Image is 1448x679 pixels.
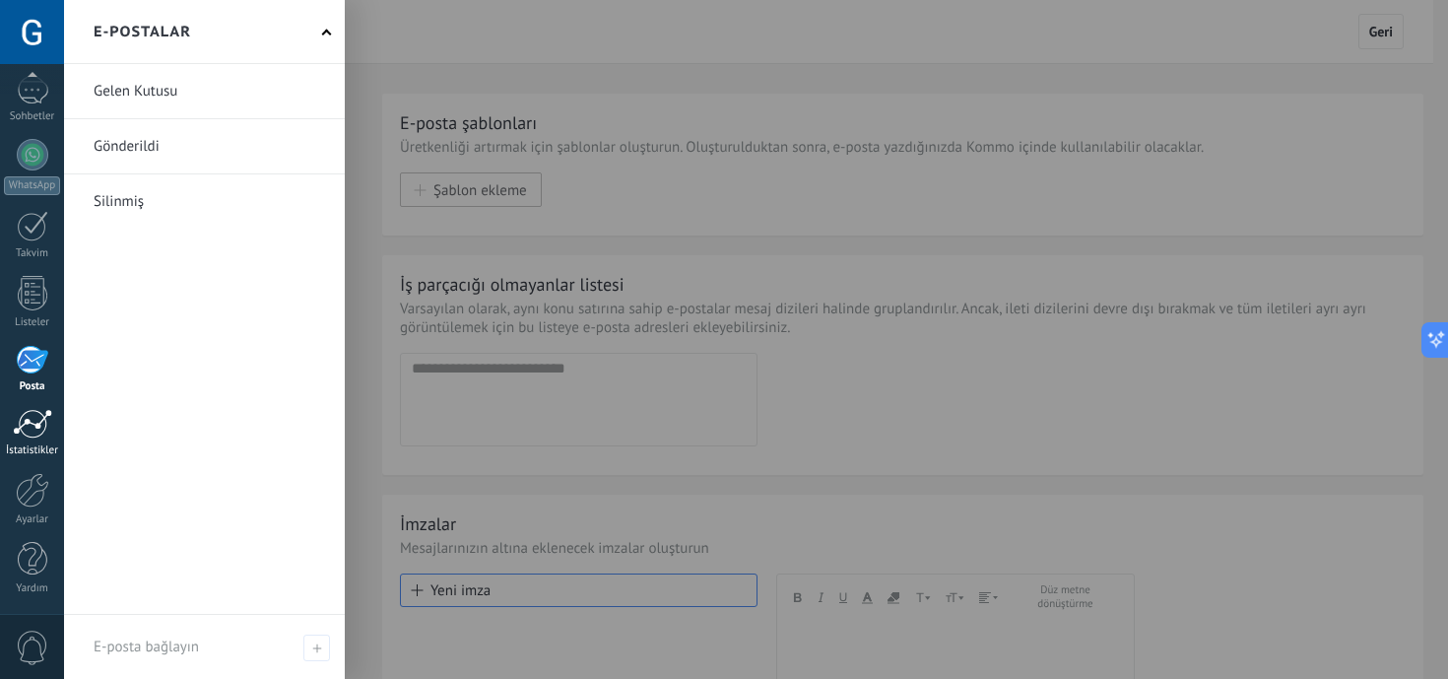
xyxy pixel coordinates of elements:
div: WhatsApp [4,176,60,195]
span: E-posta bağlayın [303,635,330,661]
span: E-posta bağlayın [94,638,199,656]
div: Yardım [4,582,61,595]
div: Ayarlar [4,513,61,526]
div: Listeler [4,316,61,329]
li: Silinmiş [64,174,345,229]
li: Gönderildi [64,119,345,174]
div: Posta [4,380,61,393]
h2: E-postalar [94,1,191,63]
div: Takvim [4,247,61,260]
div: İstatistikler [4,444,61,457]
div: Sohbetler [4,110,61,123]
li: Gelen Kutusu [64,64,345,119]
